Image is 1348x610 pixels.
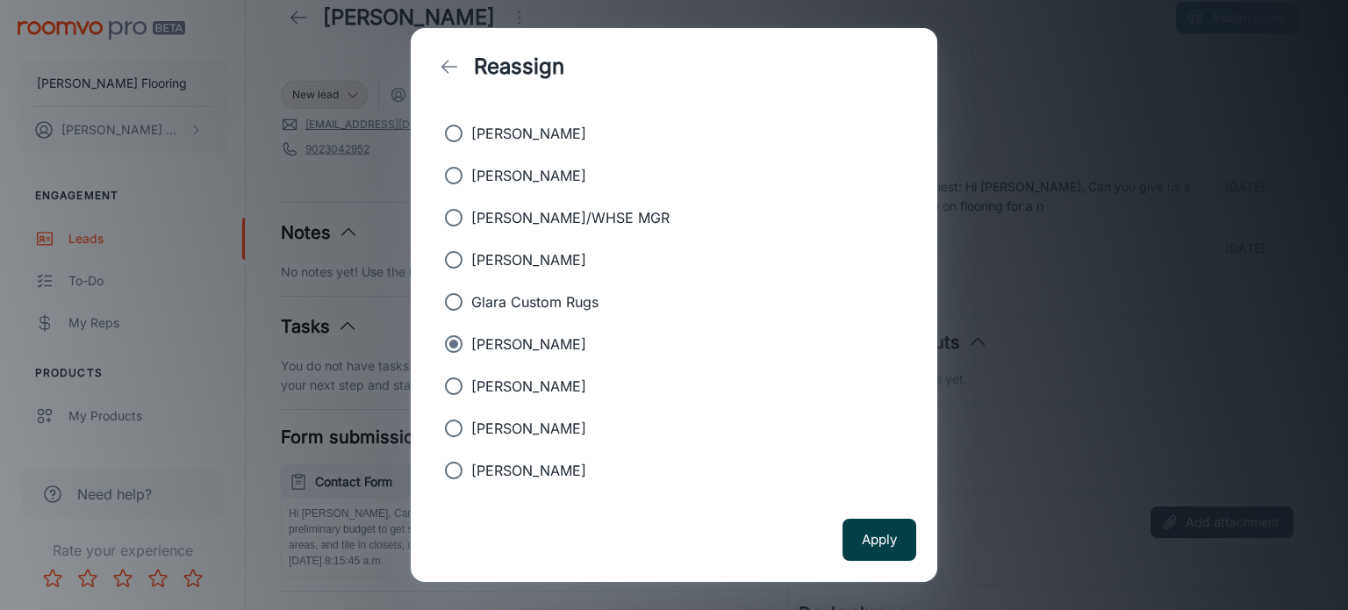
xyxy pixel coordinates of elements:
[471,334,586,355] p: [PERSON_NAME]
[842,519,916,561] button: Apply
[471,376,586,397] p: [PERSON_NAME]
[471,418,586,439] p: [PERSON_NAME]
[471,165,586,186] p: [PERSON_NAME]
[471,123,586,144] p: [PERSON_NAME]
[432,49,467,84] button: back
[471,249,586,270] p: [PERSON_NAME]
[471,460,586,481] p: [PERSON_NAME]
[471,291,599,312] p: Glara Custom Rugs
[471,207,670,228] p: [PERSON_NAME]/WHSE MGR
[474,51,564,83] h1: Reassign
